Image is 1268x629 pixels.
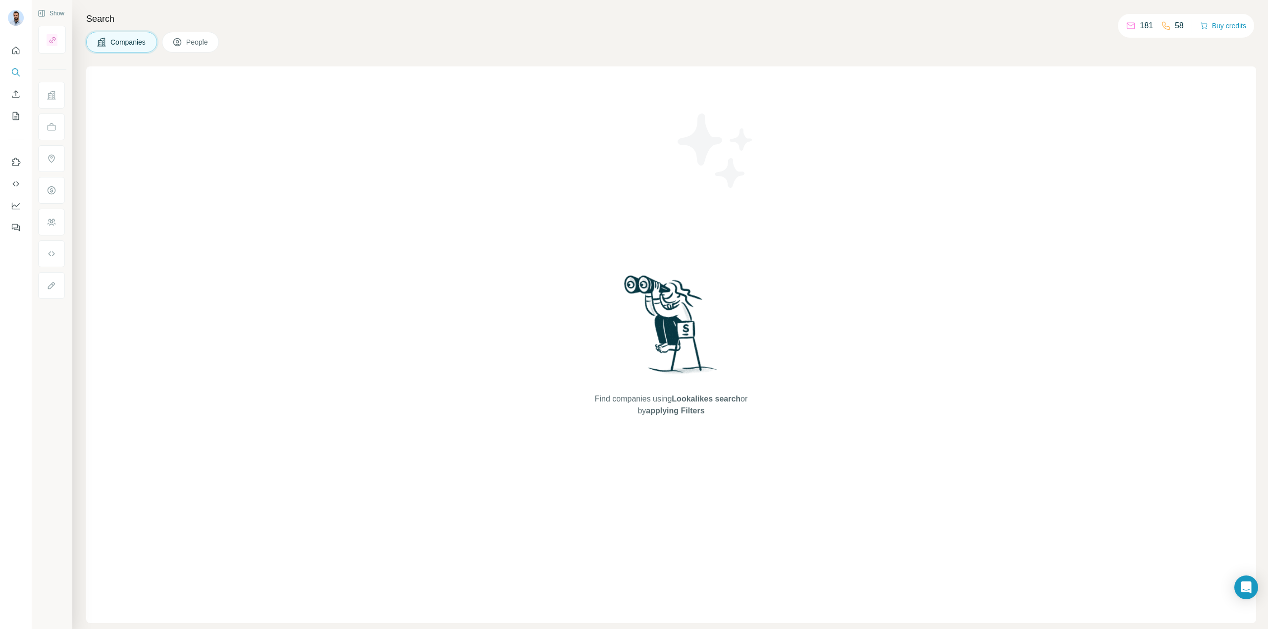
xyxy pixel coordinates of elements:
[8,10,24,26] img: Avatar
[186,37,209,47] span: People
[8,85,24,103] button: Enrich CSV
[8,42,24,59] button: Quick start
[1175,20,1184,32] p: 58
[8,153,24,171] button: Use Surfe on LinkedIn
[1234,575,1258,599] div: Open Intercom Messenger
[1140,20,1153,32] p: 181
[31,6,71,21] button: Show
[646,406,704,415] span: applying Filters
[592,393,750,417] span: Find companies using or by
[8,107,24,125] button: My lists
[8,219,24,236] button: Feedback
[672,395,740,403] span: Lookalikes search
[620,273,723,383] img: Surfe Illustration - Woman searching with binoculars
[671,106,760,195] img: Surfe Illustration - Stars
[86,12,1256,26] h4: Search
[8,63,24,81] button: Search
[8,197,24,215] button: Dashboard
[1200,19,1246,33] button: Buy credits
[110,37,147,47] span: Companies
[8,175,24,193] button: Use Surfe API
